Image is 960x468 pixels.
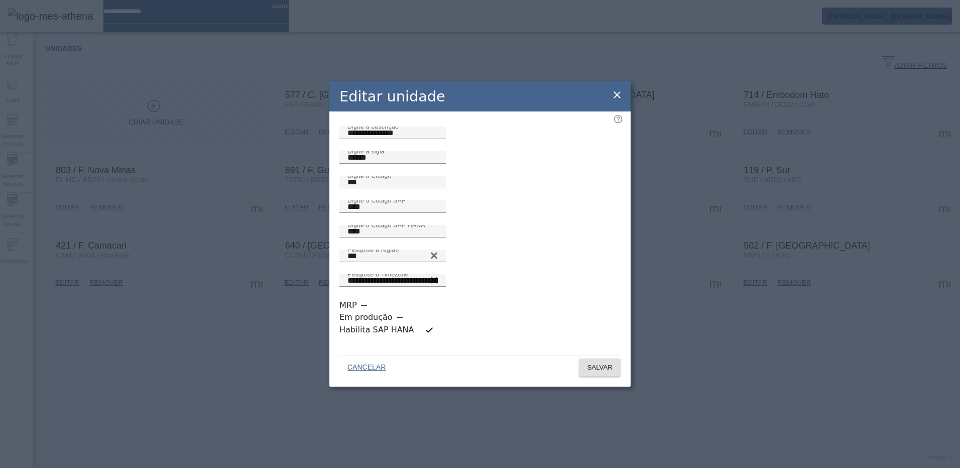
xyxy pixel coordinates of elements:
[339,86,445,107] h2: Editar unidade
[347,222,425,228] mat-label: Digite o Código SAP HANA
[347,271,409,278] mat-label: Pesquise o Timezone
[347,148,385,155] mat-label: Digite a sigla
[347,197,406,204] mat-label: Digite o Código SAP
[347,173,392,179] mat-label: Digite o Código
[347,363,386,373] span: CANCELAR
[347,250,438,262] input: Number
[339,299,359,311] label: MRP
[347,275,438,287] input: Number
[587,363,613,373] span: SALVAR
[347,247,399,253] mat-label: Pesquise a região
[347,124,399,130] mat-label: Digite a descrição
[339,324,416,336] label: Habilita SAP HANA
[339,311,395,323] label: Em produção
[339,359,394,377] button: CANCELAR
[579,359,621,377] button: SALVAR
